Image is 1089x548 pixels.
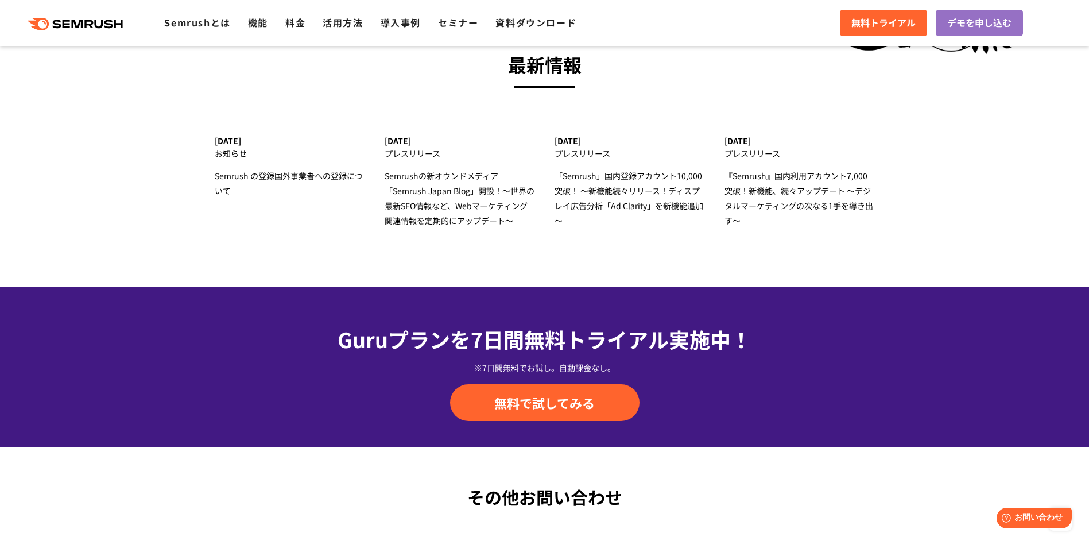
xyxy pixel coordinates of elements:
[385,136,534,228] a: [DATE] プレスリリース Semrushの新オウンドメディア 「Semrush Japan Blog」開設！～世界の最新SEO情報など、Webマーケティング関連情報を定期的にアップデート～
[215,146,365,161] div: お知らせ
[164,16,230,29] a: Semrushとは
[450,384,640,421] a: 無料で試してみる
[438,16,478,29] a: セミナー
[724,136,874,146] div: [DATE]
[381,16,421,29] a: 導入事例
[987,503,1076,535] iframe: Help widget launcher
[495,16,576,29] a: 資料ダウンロード
[555,146,704,161] div: プレスリリース
[840,10,927,36] a: 無料トライアル
[524,324,751,354] span: 無料トライアル実施中！
[323,16,363,29] a: 活用方法
[385,170,534,226] span: Semrushの新オウンドメディア 「Semrush Japan Blog」開設！～世界の最新SEO情報など、Webマーケティング関連情報を定期的にアップデート～
[285,16,305,29] a: 料金
[243,484,846,510] div: その他お問い合わせ
[936,10,1023,36] a: デモを申し込む
[555,136,704,228] a: [DATE] プレスリリース 「Semrush」国内登録アカウント10,000突破！ ～新機能続々リリース！ディスプレイ広告分析「Ad Clarity」を新機能追加～
[248,16,268,29] a: 機能
[243,362,846,373] div: ※7日間無料でお試し。自動課金なし。
[215,49,875,80] h3: 最新情報
[724,136,874,228] a: [DATE] プレスリリース 『Semrush』国内利用アカウント7,000突破！新機能、続々アップデート ～デジタルマーケティングの次なる1手を導き出す～
[215,136,365,146] div: [DATE]
[724,146,874,161] div: プレスリリース
[385,136,534,146] div: [DATE]
[555,136,704,146] div: [DATE]
[947,16,1012,30] span: デモを申し込む
[215,136,365,198] a: [DATE] お知らせ Semrush の登録国外事業者への登録について
[385,146,534,161] div: プレスリリース
[243,323,846,354] div: Guruプランを7日間
[724,170,873,226] span: 『Semrush』国内利用アカウント7,000突破！新機能、続々アップデート ～デジタルマーケティングの次なる1手を導き出す～
[494,394,595,411] span: 無料で試してみる
[851,16,916,30] span: 無料トライアル
[215,170,363,196] span: Semrush の登録国外事業者への登録について
[555,170,703,226] span: 「Semrush」国内登録アカウント10,000突破！ ～新機能続々リリース！ディスプレイ広告分析「Ad Clarity」を新機能追加～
